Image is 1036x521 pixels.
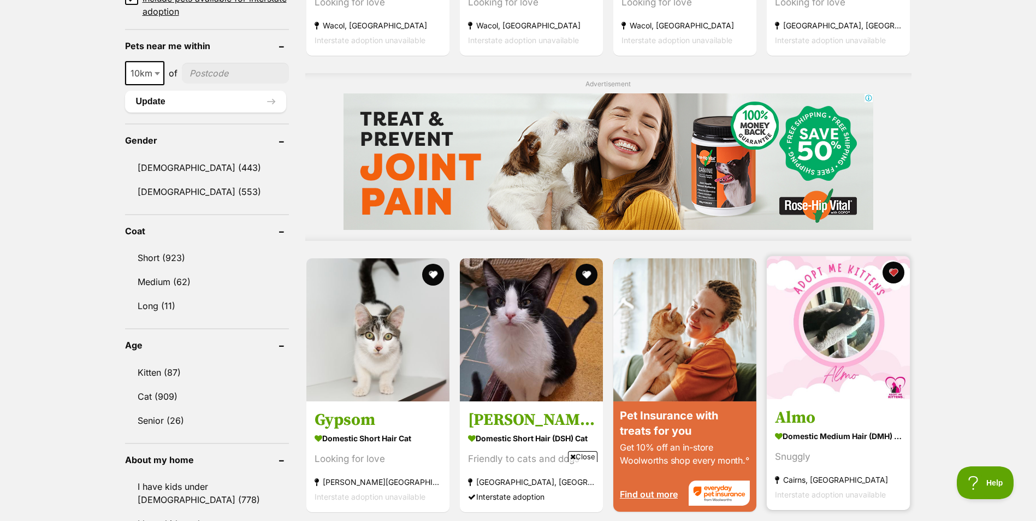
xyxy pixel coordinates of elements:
a: Cat (909) [125,385,289,408]
a: Kitten (87) [125,361,289,384]
strong: Domestic Short Hair Cat [315,430,441,446]
a: Almo Domestic Medium Hair (DMH) Cat Snuggly Cairns, [GEOGRAPHIC_DATA] Interstate adoption unavail... [767,399,910,510]
header: Pets near me within [125,41,289,51]
iframe: Help Scout Beacon - Open [957,466,1014,499]
a: [DEMOGRAPHIC_DATA] (553) [125,180,289,203]
button: favourite [883,262,905,283]
header: Coat [125,226,289,236]
span: 10km [126,66,163,81]
span: Interstate adoption unavailable [775,35,886,45]
iframe: Advertisement [319,466,717,516]
a: Senior (26) [125,409,289,432]
header: Age [125,340,289,350]
strong: Wacol, [GEOGRAPHIC_DATA] [315,18,441,33]
div: Advertisement [305,73,911,241]
div: Friendly to cats and dogs [468,451,595,466]
strong: [PERSON_NAME][GEOGRAPHIC_DATA], [GEOGRAPHIC_DATA] [315,474,441,489]
a: Short (923) [125,246,289,269]
button: favourite [576,264,597,286]
span: Interstate adoption unavailable [468,35,579,45]
iframe: Advertisement [344,93,873,230]
a: Long (11) [125,294,289,317]
a: Medium (62) [125,270,289,293]
h3: [PERSON_NAME] [468,409,595,430]
span: Interstate adoption unavailable [621,35,732,45]
div: Snuggly [775,449,902,464]
img: Almo - Domestic Medium Hair (DMH) Cat [767,256,910,399]
h3: Almo [775,407,902,428]
span: Interstate adoption unavailable [315,35,425,45]
a: [DEMOGRAPHIC_DATA] (443) [125,156,289,179]
input: postcode [182,63,289,84]
a: [PERSON_NAME] Domestic Short Hair (DSH) Cat Friendly to cats and dogs [GEOGRAPHIC_DATA], [GEOGRAP... [460,401,603,512]
button: favourite [422,264,444,286]
span: Interstate adoption unavailable [315,492,425,501]
strong: Domestic Short Hair (DSH) Cat [468,430,595,446]
button: Update [125,91,286,113]
span: Close [568,451,597,462]
header: About my home [125,455,289,465]
strong: Wacol, [GEOGRAPHIC_DATA] [468,18,595,33]
strong: Cairns, [GEOGRAPHIC_DATA] [775,472,902,487]
div: Looking for love [315,451,441,466]
strong: [GEOGRAPHIC_DATA], [GEOGRAPHIC_DATA] [775,18,902,33]
img: Felix - Domestic Short Hair (DSH) Cat [460,258,603,401]
span: of [169,67,177,80]
span: Interstate adoption unavailable [775,489,886,499]
a: Gypsom Domestic Short Hair Cat Looking for love [PERSON_NAME][GEOGRAPHIC_DATA], [GEOGRAPHIC_DATA]... [306,401,449,512]
img: Gypsom - Domestic Short Hair Cat [306,258,449,401]
a: I have kids under [DEMOGRAPHIC_DATA] (778) [125,475,289,511]
strong: Domestic Medium Hair (DMH) Cat [775,428,902,443]
strong: Wacol, [GEOGRAPHIC_DATA] [621,18,748,33]
header: Gender [125,135,289,145]
span: 10km [125,61,164,85]
h3: Gypsom [315,409,441,430]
